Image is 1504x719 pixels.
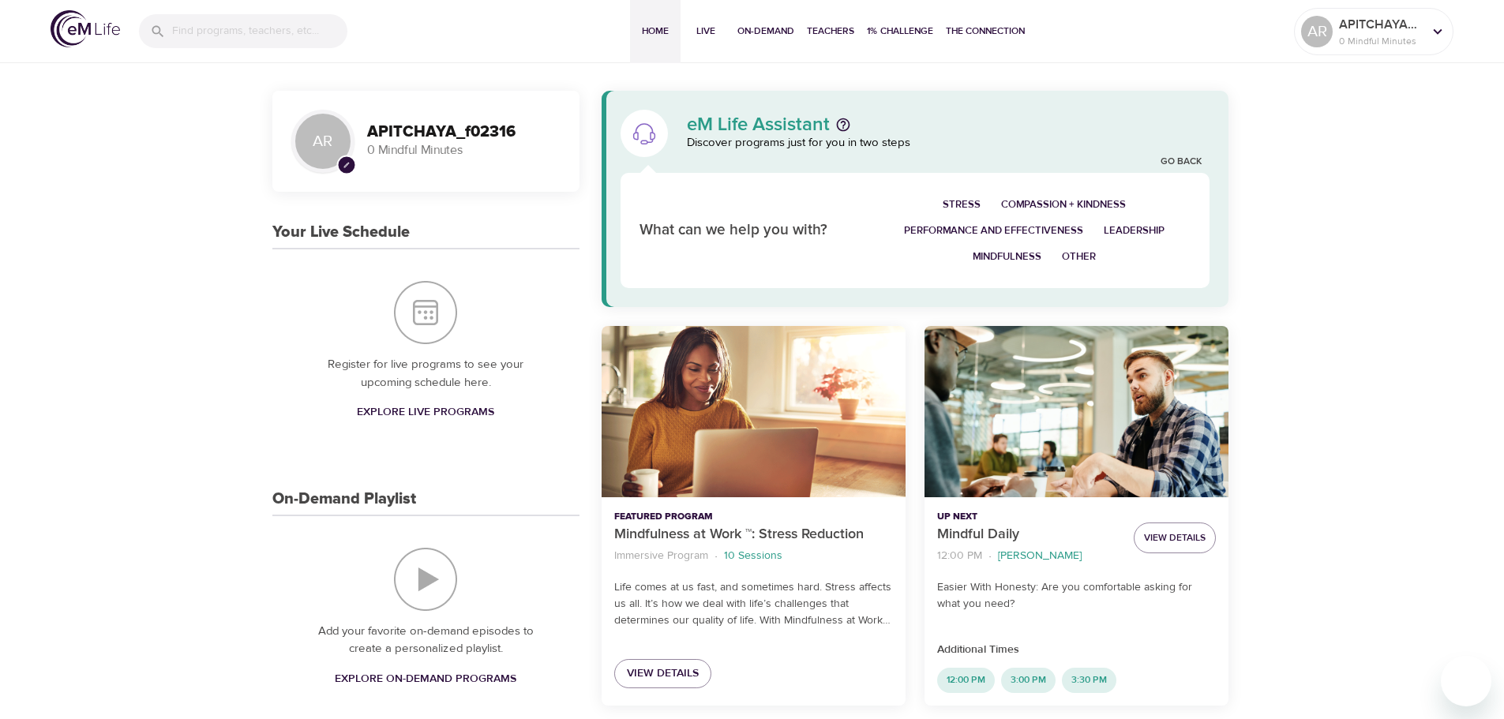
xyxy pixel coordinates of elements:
[937,579,1216,612] p: Easier With Honesty: Are you comfortable asking for what you need?
[1339,34,1423,48] p: 0 Mindful Minutes
[867,23,933,39] span: 1% Challenge
[328,665,523,694] a: Explore On-Demand Programs
[991,192,1136,218] button: Compassion + Kindness
[172,14,347,48] input: Find programs, teachers, etc...
[1134,522,1216,553] button: View Details
[737,23,794,39] span: On-Demand
[335,669,516,689] span: Explore On-Demand Programs
[714,545,718,567] li: ·
[614,524,893,545] p: Mindfulness at Work ™: Stress Reduction
[272,223,410,242] h3: Your Live Schedule
[925,326,1228,497] button: Mindful Daily
[304,356,548,391] p: Register for live programs to see your upcoming schedule here.
[1441,656,1491,706] iframe: Button to launch messaging window
[394,548,457,611] img: On-Demand Playlist
[627,664,699,683] span: View Details
[1301,16,1333,47] div: AR
[1001,668,1056,693] div: 3:00 PM
[687,134,1210,152] p: Discover programs just for you in two steps
[1052,244,1106,270] button: Other
[937,642,1216,658] p: Additional Times
[632,121,657,146] img: eM Life Assistant
[1001,196,1126,214] span: Compassion + Kindness
[614,548,708,564] p: Immersive Program
[1062,248,1096,266] span: Other
[724,548,782,564] p: 10 Sessions
[367,123,561,141] h3: APITCHAYA_f02316
[291,110,354,173] div: AR
[1093,218,1175,244] button: Leadership
[614,659,711,688] a: View Details
[807,23,854,39] span: Teachers
[1001,673,1056,687] span: 3:00 PM
[894,218,1093,244] button: Performance and Effectiveness
[304,623,548,658] p: Add your favorite on-demand episodes to create a personalized playlist.
[51,10,120,47] img: logo
[614,579,893,629] p: Life comes at us fast, and sometimes hard. Stress affects us all. It’s how we deal with life’s ch...
[1161,155,1202,169] a: Go Back
[937,668,995,693] div: 12:00 PM
[394,281,457,344] img: Your Live Schedule
[367,141,561,159] p: 0 Mindful Minutes
[932,192,991,218] button: Stress
[973,248,1041,266] span: Mindfulness
[687,23,725,39] span: Live
[351,398,501,427] a: Explore Live Programs
[946,23,1025,39] span: The Connection
[937,545,1121,567] nav: breadcrumb
[1339,15,1423,34] p: APITCHAYA_f02316
[614,545,893,567] nav: breadcrumb
[937,673,995,687] span: 12:00 PM
[962,244,1052,270] button: Mindfulness
[602,326,906,497] button: Mindfulness at Work ™: Stress Reduction
[937,510,1121,524] p: Up Next
[937,524,1121,545] p: Mindful Daily
[687,115,830,134] p: eM Life Assistant
[943,196,981,214] span: Stress
[614,510,893,524] p: Featured Program
[636,23,674,39] span: Home
[988,545,992,567] li: ·
[272,490,416,508] h3: On-Demand Playlist
[1062,668,1116,693] div: 3:30 PM
[904,222,1083,240] span: Performance and Effectiveness
[1144,530,1206,546] span: View Details
[937,548,982,564] p: 12:00 PM
[998,548,1082,564] p: [PERSON_NAME]
[357,403,494,422] span: Explore Live Programs
[1062,673,1116,687] span: 3:30 PM
[1104,222,1165,240] span: Leadership
[639,219,858,242] p: What can we help you with?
